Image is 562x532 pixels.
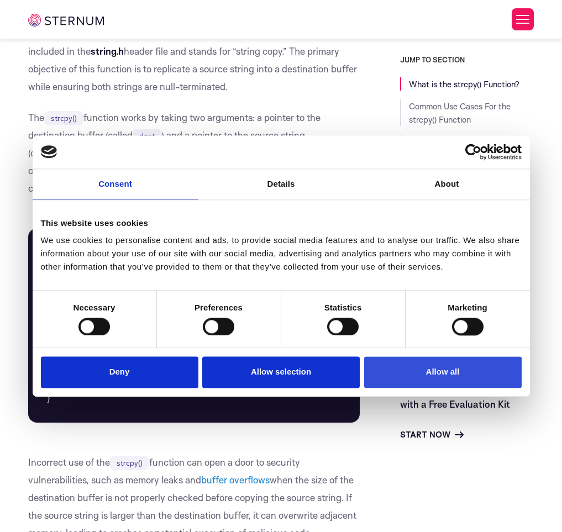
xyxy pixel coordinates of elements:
img: logo [41,146,57,158]
strong: Preferences [195,303,243,312]
a: About [364,169,530,199]
a: What is the strcpy() Function? [409,79,519,89]
code: strcpy() [110,456,149,470]
code: strcpy() [44,111,83,125]
a: Common Use Cases For the strcpy() Function [409,101,511,125]
strong: Statistics [324,303,362,312]
a: Start Now [400,428,464,441]
p: The function is a standard library function in the C programming language, designed to copy strin... [28,7,360,96]
div: We use cookies to personalise content and ads, to provide social media features and to analyse ou... [41,234,522,273]
button: Allow all [364,357,522,388]
a: Usercentrics Cookiebot - opens in a new window [425,144,522,160]
button: Toggle Menu [512,8,534,30]
h3: JUMP TO SECTION [400,55,534,64]
strong: string.h [91,45,124,57]
a: buffer overflows [201,474,270,486]
code: dest [133,129,161,143]
a: Details [198,169,364,199]
div: This website uses cookies [41,217,522,230]
strong: Marketing [448,303,487,312]
button: Deny [41,357,198,388]
button: Allow selection [202,357,360,388]
pre: #include <stdio.h> #include <string.h> int main() { char src[] = "Hello, World!"; char dest[20]; ... [28,228,360,423]
p: The function works by taking two arguments: a pointer to the destination buffer (called ) and a p... [28,109,360,197]
img: sternum iot [28,14,104,27]
a: Consent [33,169,198,199]
strong: Necessary [73,303,115,312]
